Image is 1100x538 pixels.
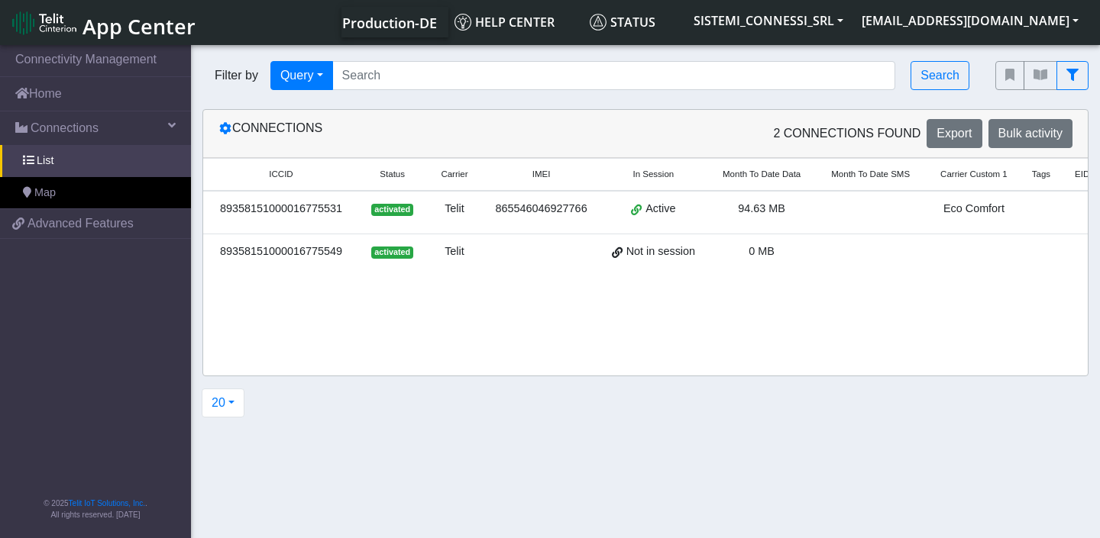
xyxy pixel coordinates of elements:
[1032,168,1050,181] span: Tags
[940,168,1008,181] span: Carrier Custom 1
[831,168,910,181] span: Month To Date SMS
[738,202,785,214] span: 94.63 MB
[12,6,193,39] a: App Center
[532,168,551,181] span: IMEI
[435,243,474,260] div: Telit
[988,119,1072,148] button: Bulk activity
[773,124,920,143] span: 2 Connections found
[207,119,645,148] div: Connections
[212,201,350,217] div: 89358151000016775531
[380,168,405,181] span: Status
[590,14,607,31] img: status.svg
[455,14,555,31] span: Help center
[371,204,413,216] span: activated
[27,214,134,233] span: Advanced Features
[626,243,695,260] span: Not in session
[493,201,590,217] div: 865546046927766
[202,66,270,85] span: Filter by
[998,127,1063,140] span: Bulk activity
[584,7,684,37] a: Status
[12,11,76,35] img: logo-telit-cinterion-gw-new.png
[927,119,982,148] button: Export
[69,499,145,507] a: Telit IoT Solutions, Inc.
[911,61,969,90] button: Search
[31,119,99,137] span: Connections
[684,7,852,34] button: SISTEMI_CONNESSI_SRL
[455,14,471,31] img: knowledge.svg
[341,7,436,37] a: Your current platform instance
[441,168,467,181] span: Carrier
[34,185,56,201] span: Map
[749,245,775,257] span: 0 MB
[632,168,674,181] span: In Session
[448,7,584,37] a: Help center
[645,201,675,217] span: Active
[435,201,474,217] div: Telit
[723,168,801,181] span: Month To Date Data
[995,61,1089,90] div: fitlers menu
[371,246,413,259] span: activated
[342,14,437,32] span: Production-DE
[590,14,655,31] span: Status
[212,243,350,260] div: 89358151000016775549
[37,153,53,169] span: List
[82,12,196,40] span: App Center
[852,7,1088,34] button: [EMAIL_ADDRESS][DOMAIN_NAME]
[269,168,293,181] span: ICCID
[332,61,896,90] input: Search...
[270,61,333,90] button: Query
[1075,168,1089,181] span: EID
[934,201,1014,217] div: Eco Comfort
[202,388,244,417] button: 20
[937,127,972,140] span: Export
